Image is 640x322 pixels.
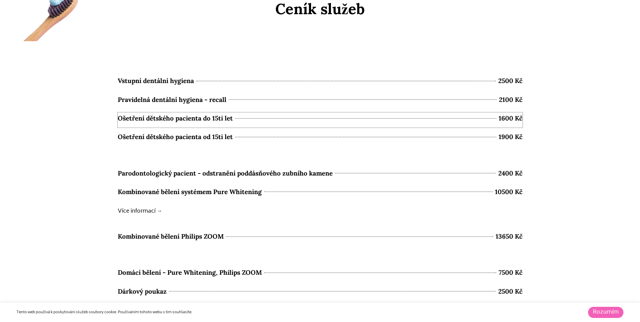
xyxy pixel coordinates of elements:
[118,75,523,90] a: Vstupní dentální hygiena 2500 Kč
[118,231,224,242] span: Kombinované bělení Philips ZOOM
[588,307,623,318] a: Rozumím
[118,131,233,143] span: Ošetření dětského pacienta od 15ti let
[118,112,523,128] a: Ošetření dětského pacienta do 15ti let 1600 Kč
[118,286,167,297] span: Dárkový poukaz
[499,267,523,278] span: 7500 Kč
[118,186,523,227] a: Kombinované bělení systémem Pure Whitening 10500 Kč Více informací →
[118,186,262,198] span: Kombinované bělení systémem Pure Whitening
[118,112,233,124] span: Ošetření dětského pacienta do 15ti let
[495,186,523,198] span: 10500 Kč
[118,231,523,263] a: Kombinované bělení Philips ZOOM 13650 Kč
[498,75,523,87] span: 2500 Kč
[118,94,226,106] span: Pravidelná dentální hygiena - recall
[498,167,523,179] span: 2400 Kč
[118,94,523,109] a: Pravidelná dentální hygiena - recall 2100 Kč
[498,286,523,297] span: 2500 Kč
[118,167,523,183] a: Parodontologický pacient - odstranění poddásňového zubního kamene 2400 Kč
[499,94,523,106] span: 2100 Kč
[499,112,523,124] span: 1600 Kč
[118,267,262,278] span: Domácí bělení - Pure Whitening, Philips ZOOM
[118,167,333,179] span: Parodontologický pacient - odstranění poddásňového zubního kamene
[118,286,523,318] a: Dárkový poukaz 2500 Kč
[118,207,162,216] b: Více informací →
[118,75,194,87] span: Vstupní dentální hygiena
[496,231,523,242] span: 13650 Kč
[118,131,523,164] a: Ošetření dětského pacienta od 15ti let 1900 Kč
[118,267,523,282] a: Domácí bělení - Pure Whitening, Philips ZOOM 7500 Kč
[499,131,523,143] span: 1900 Kč
[17,310,441,316] div: Tento web používá k poskytování služeb soubory cookie. Používáním tohoto webu s tím souhlasíte.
